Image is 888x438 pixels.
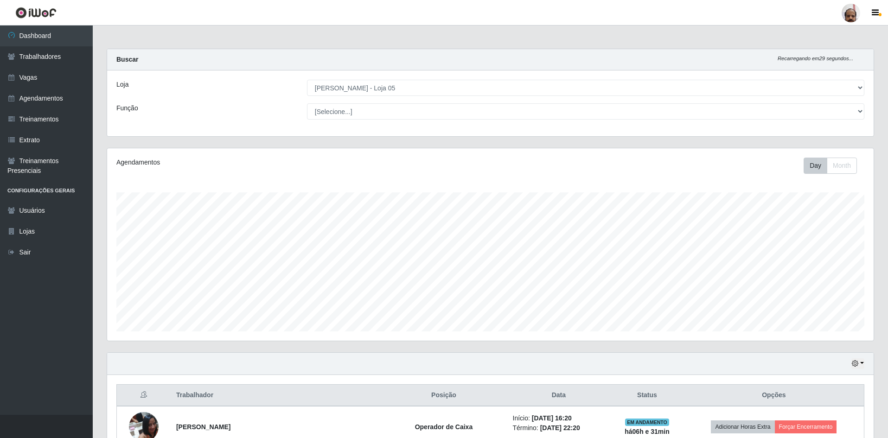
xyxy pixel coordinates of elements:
[804,158,857,174] div: First group
[778,56,853,61] i: Recarregando em 29 segundos...
[625,419,669,426] span: EM ANDAMENTO
[116,56,138,63] strong: Buscar
[804,158,827,174] button: Day
[116,80,128,89] label: Loja
[610,385,684,406] th: Status
[804,158,864,174] div: Toolbar with button groups
[625,428,670,435] strong: há 06 h e 31 min
[415,423,473,431] strong: Operador de Caixa
[684,385,864,406] th: Opções
[15,7,57,19] img: CoreUI Logo
[116,103,138,113] label: Função
[116,158,420,167] div: Agendamentos
[171,385,380,406] th: Trabalhador
[507,385,611,406] th: Data
[380,385,507,406] th: Posição
[827,158,857,174] button: Month
[540,424,580,432] time: [DATE] 22:20
[513,413,605,423] li: Início:
[513,423,605,433] li: Término:
[711,420,774,433] button: Adicionar Horas Extra
[532,414,572,422] time: [DATE] 16:20
[775,420,837,433] button: Forçar Encerramento
[176,423,230,431] strong: [PERSON_NAME]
